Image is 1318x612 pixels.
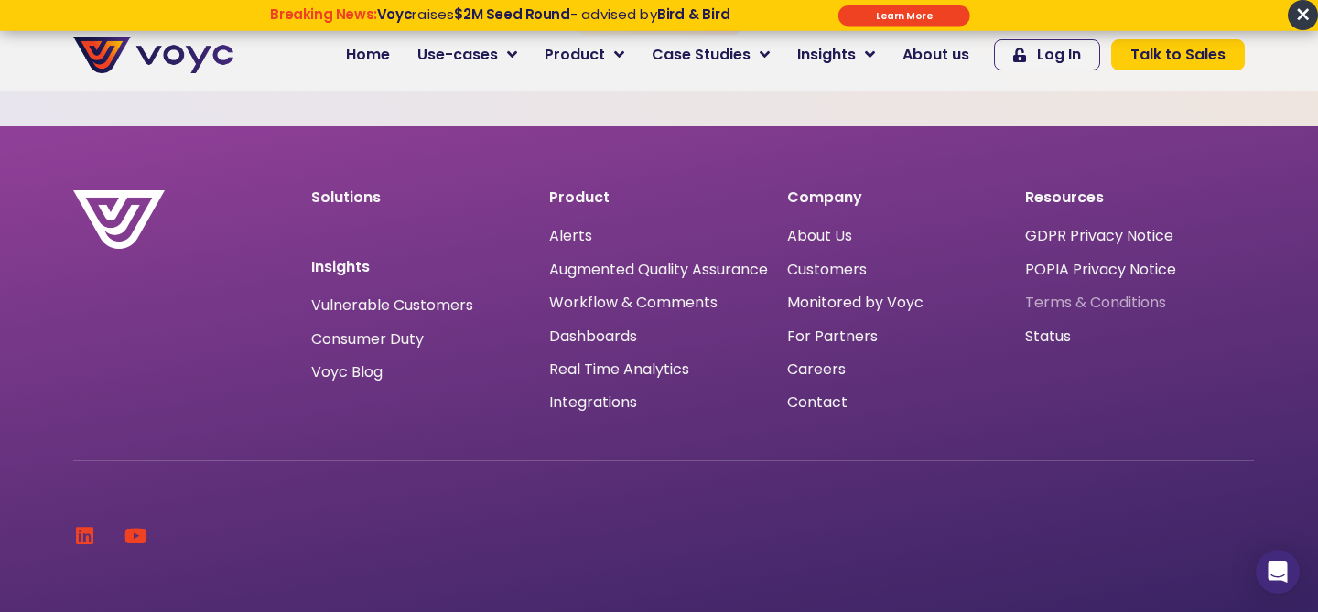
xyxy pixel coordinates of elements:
[787,190,1007,205] p: Company
[270,5,377,24] strong: Breaking News:
[783,37,889,73] a: Insights
[652,44,751,66] span: Case Studies
[311,332,424,347] a: Consumer Duty
[994,39,1100,70] a: Log In
[454,5,570,24] strong: $2M Seed Round
[73,37,233,73] img: voyc-full-logo
[417,44,498,66] span: Use-cases
[377,5,412,24] strong: Voyc
[549,190,769,205] p: Product
[200,6,800,39] div: Breaking News: Voyc raises $2M Seed Round - advised by Bird & Bird
[797,44,856,66] span: Insights
[638,37,783,73] a: Case Studies
[838,5,970,27] div: Submit
[902,44,969,66] span: About us
[404,37,531,73] a: Use-cases
[311,187,381,208] a: Solutions
[1037,48,1081,62] span: Log In
[549,261,768,278] a: Augmented Quality Assurance
[889,37,983,73] a: About us
[377,5,730,24] span: raises - advised by
[1111,39,1245,70] a: Talk to Sales
[657,5,730,24] strong: Bird & Bird
[531,37,638,73] a: Product
[1256,550,1300,594] div: Open Intercom Messenger
[346,44,390,66] span: Home
[311,260,531,274] p: Insights
[332,37,404,73] a: Home
[1025,190,1245,205] p: Resources
[545,44,605,66] span: Product
[311,298,473,313] a: Vulnerable Customers
[1130,48,1226,62] span: Talk to Sales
